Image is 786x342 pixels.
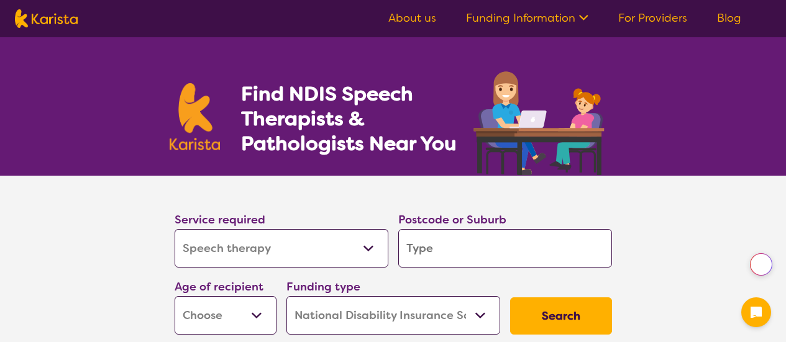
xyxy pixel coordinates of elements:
[175,212,265,227] label: Service required
[398,229,612,268] input: Type
[170,83,221,150] img: Karista logo
[618,11,687,25] a: For Providers
[388,11,436,25] a: About us
[15,9,78,28] img: Karista logo
[175,279,263,294] label: Age of recipient
[466,11,588,25] a: Funding Information
[510,297,612,335] button: Search
[717,11,741,25] a: Blog
[464,67,617,176] img: speech-therapy
[398,212,506,227] label: Postcode or Suburb
[286,279,360,294] label: Funding type
[241,81,471,156] h1: Find NDIS Speech Therapists & Pathologists Near You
